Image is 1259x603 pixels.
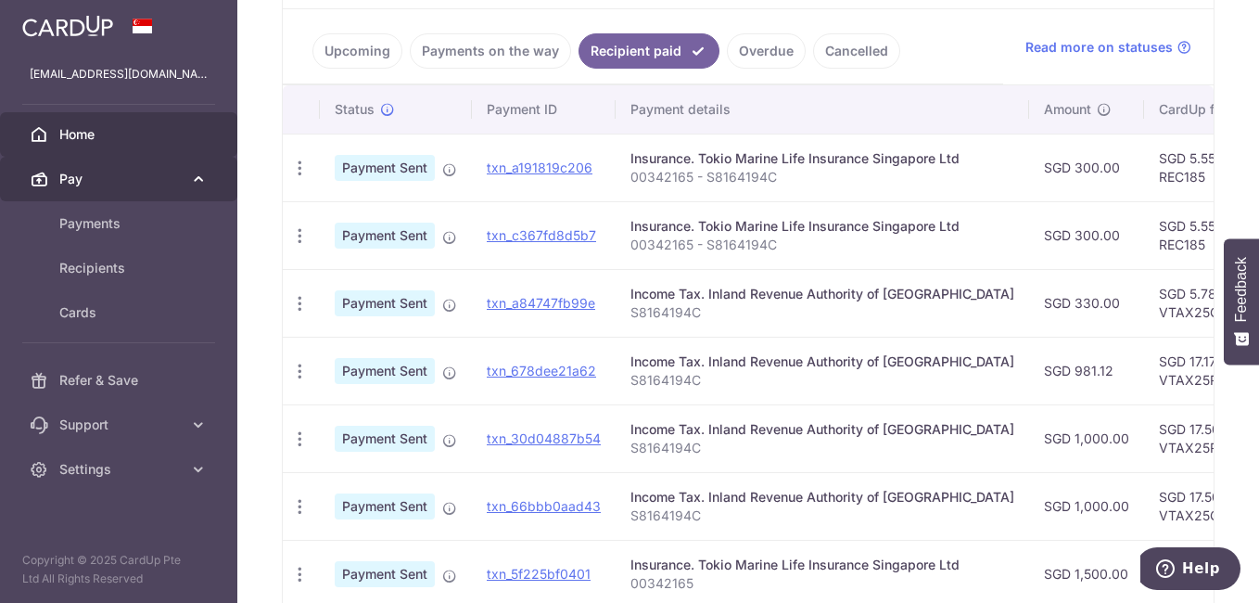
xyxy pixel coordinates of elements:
div: Insurance. Tokio Marine Life Insurance Singapore Ltd [630,556,1014,574]
span: Support [59,416,182,434]
a: Read more on statuses [1025,38,1191,57]
span: Feedback [1233,257,1250,322]
a: txn_5f225bf0401 [487,566,591,582]
span: Settings [59,460,182,479]
p: 00342165 - S8164194C [630,168,1014,186]
p: 00342165 - S8164194C [630,236,1014,254]
span: Cards [59,303,182,322]
span: Payment Sent [335,358,435,384]
span: Payment Sent [335,290,435,316]
img: CardUp [22,15,113,37]
a: Upcoming [312,33,402,69]
a: txn_30d04887b54 [487,430,601,446]
div: Insurance. Tokio Marine Life Insurance Singapore Ltd [630,217,1014,236]
a: txn_a191819c206 [487,160,592,175]
span: Amount [1044,100,1091,119]
div: Income Tax. Inland Revenue Authority of [GEOGRAPHIC_DATA] [630,488,1014,507]
span: Payment Sent [335,155,435,181]
a: txn_66bbb0aad43 [487,498,601,514]
span: Status [335,100,375,119]
span: Payment Sent [335,426,435,452]
p: S8164194C [630,507,1014,525]
th: Payment ID [472,85,616,134]
a: txn_a84747fb99e [487,295,595,311]
iframe: Opens a widget where you can find more information [1140,547,1240,594]
td: SGD 981.12 [1029,337,1144,404]
th: Payment details [616,85,1029,134]
span: Home [59,125,182,144]
span: Payment Sent [335,223,435,249]
a: Cancelled [813,33,900,69]
a: Recipient paid [579,33,719,69]
a: Payments on the way [410,33,571,69]
span: Read more on statuses [1025,38,1173,57]
span: Pay [59,170,182,188]
div: Income Tax. Inland Revenue Authority of [GEOGRAPHIC_DATA] [630,420,1014,439]
div: Insurance. Tokio Marine Life Insurance Singapore Ltd [630,149,1014,168]
td: SGD 330.00 [1029,269,1144,337]
span: CardUp fee [1159,100,1229,119]
p: S8164194C [630,303,1014,322]
p: 00342165 [630,574,1014,593]
span: Recipients [59,259,182,277]
p: S8164194C [630,439,1014,457]
div: Income Tax. Inland Revenue Authority of [GEOGRAPHIC_DATA] [630,353,1014,371]
td: SGD 300.00 [1029,134,1144,201]
button: Feedback - Show survey [1224,238,1259,365]
a: Overdue [727,33,806,69]
td: SGD 1,000.00 [1029,404,1144,472]
td: SGD 1,000.00 [1029,472,1144,540]
td: SGD 300.00 [1029,201,1144,269]
span: Payments [59,214,182,233]
p: S8164194C [630,371,1014,390]
p: [EMAIL_ADDRESS][DOMAIN_NAME] [30,65,208,83]
a: txn_678dee21a62 [487,363,596,378]
span: Refer & Save [59,371,182,390]
a: txn_c367fd8d5b7 [487,227,596,243]
span: Payment Sent [335,561,435,587]
div: Income Tax. Inland Revenue Authority of [GEOGRAPHIC_DATA] [630,285,1014,303]
span: Payment Sent [335,494,435,520]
